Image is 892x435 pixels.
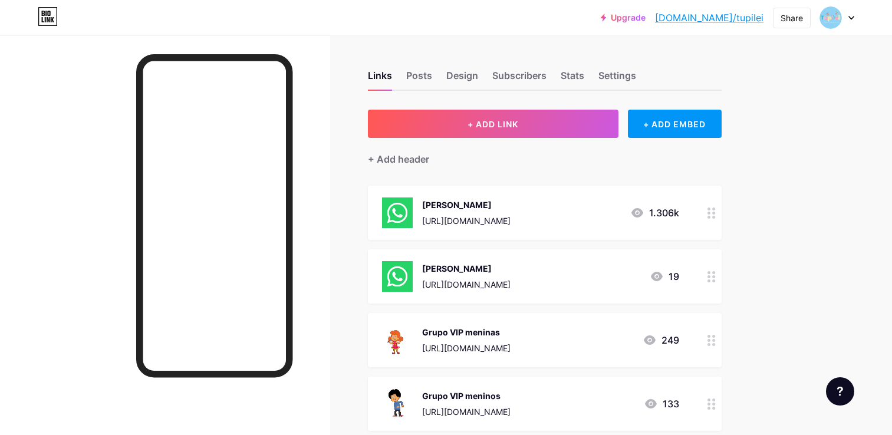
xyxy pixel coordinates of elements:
img: Carol [382,261,413,292]
a: Upgrade [601,13,646,22]
div: 19 [650,269,679,284]
div: [URL][DOMAIN_NAME] [422,406,511,418]
div: Grupo VIP meninas [422,326,511,338]
div: [URL][DOMAIN_NAME] [422,278,511,291]
div: Stats [561,68,584,90]
div: 133 [644,397,679,411]
div: Share [781,12,803,24]
div: + ADD EMBED [628,110,722,138]
div: Subscribers [492,68,547,90]
div: Design [446,68,478,90]
div: Posts [406,68,432,90]
div: + Add header [368,152,429,166]
img: Grupo VIP meninas [382,325,413,355]
div: Links [368,68,392,90]
div: [URL][DOMAIN_NAME] [422,215,511,227]
a: [DOMAIN_NAME]/tupilei [655,11,763,25]
button: + ADD LINK [368,110,618,138]
img: Tupilei Kids [819,6,842,29]
div: Grupo VIP meninos [422,390,511,402]
img: Grupo VIP meninos [382,388,413,419]
div: [URL][DOMAIN_NAME] [422,342,511,354]
div: [PERSON_NAME] [422,199,511,211]
span: + ADD LINK [468,119,518,129]
div: 1.306k [630,206,679,220]
div: 249 [643,333,679,347]
div: [PERSON_NAME] [422,262,511,275]
div: Settings [598,68,636,90]
img: Fernanda [382,197,413,228]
